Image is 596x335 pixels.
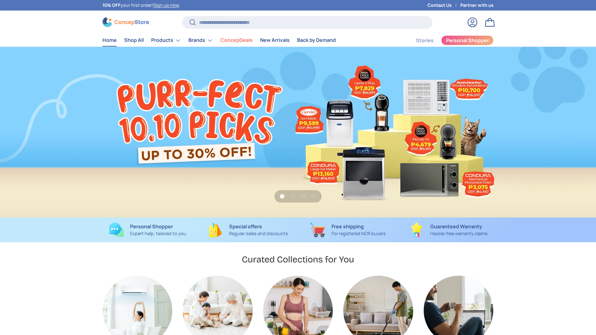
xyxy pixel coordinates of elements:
[242,254,354,265] h2: Curated Collections for You
[203,222,293,237] a: Special offers Regular sales and discounts
[446,38,489,43] span: Personal Shopper
[147,34,185,47] summary: Products
[416,34,434,47] a: Stories
[102,34,117,46] a: Home
[153,2,179,8] a: Sign up now
[229,223,262,230] strong: Special offers
[124,34,144,46] a: Shop All
[332,230,386,237] p: For registered NCR buyers
[332,223,364,230] strong: Free shipping
[460,2,494,9] a: Partner with us
[102,222,193,237] a: Personal Shopper Expert help, tailored to you
[102,17,149,27] img: ConcepStore
[441,35,494,45] a: Personal Shopper
[102,2,120,8] strong: 10% OFF
[401,34,494,47] nav: Secondary
[430,223,482,230] strong: Guaranteed Warranty
[130,230,186,237] p: Expert help, tailored to you
[151,34,181,47] a: Products
[430,230,488,237] p: Hassle-free warranty claims
[403,222,494,237] a: Guaranteed Warranty Hassle-free warranty claims
[130,223,173,230] strong: Personal Shopper
[303,222,393,237] a: Free shipping For registered NCR buyers
[102,34,336,47] nav: Primary
[229,230,288,237] p: Regular sales and discounts
[297,34,336,46] a: Back by Demand
[185,34,217,47] summary: Brands
[102,2,180,9] p: your first order! .
[220,34,253,46] a: ConcepDeals
[260,34,290,46] a: New Arrivals
[188,34,213,47] a: Brands
[427,2,460,9] a: Contact Us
